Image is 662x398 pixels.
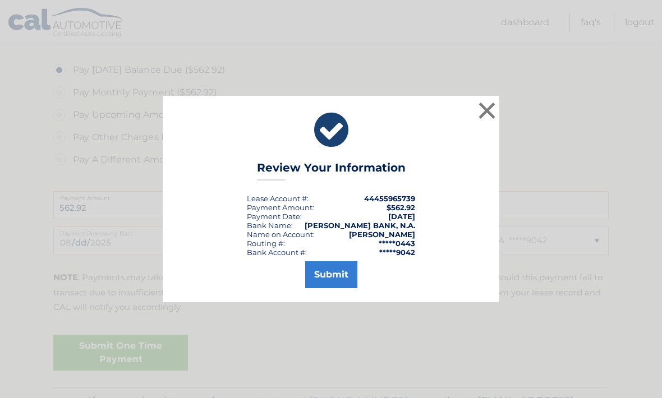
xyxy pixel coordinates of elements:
[247,221,293,230] div: Bank Name:
[247,248,307,257] div: Bank Account #:
[247,203,314,212] div: Payment Amount:
[305,221,415,230] strong: [PERSON_NAME] BANK, N.A.
[257,161,406,181] h3: Review Your Information
[247,239,285,248] div: Routing #:
[364,194,415,203] strong: 44455965739
[305,261,357,288] button: Submit
[247,194,309,203] div: Lease Account #:
[247,212,302,221] div: :
[247,212,300,221] span: Payment Date
[476,99,498,122] button: ×
[247,230,315,239] div: Name on Account:
[388,212,415,221] span: [DATE]
[349,230,415,239] strong: [PERSON_NAME]
[387,203,415,212] span: $562.92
